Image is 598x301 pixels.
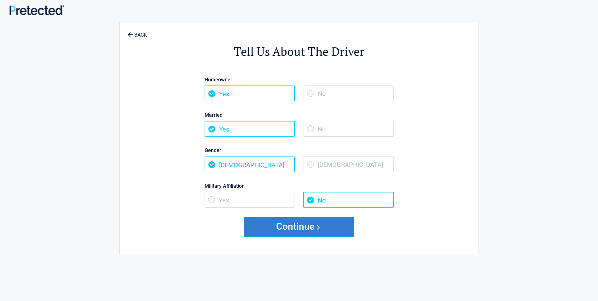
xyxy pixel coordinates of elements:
[205,192,295,208] span: Yes
[244,217,354,236] button: Continue
[126,27,148,38] a: BACK
[9,5,64,15] img: Main Logo
[205,146,394,155] label: Gender
[304,156,394,172] span: [DEMOGRAPHIC_DATA]
[304,121,394,137] span: No
[205,121,295,137] span: Yes
[205,111,394,119] label: Married
[205,75,394,84] label: Homeowner
[303,192,393,208] span: No
[304,86,394,101] span: No
[205,182,394,190] label: Military Affiliation
[205,156,295,172] span: [DEMOGRAPHIC_DATA]
[205,86,295,101] span: Yes
[154,44,444,60] h2: Tell Us About The Driver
